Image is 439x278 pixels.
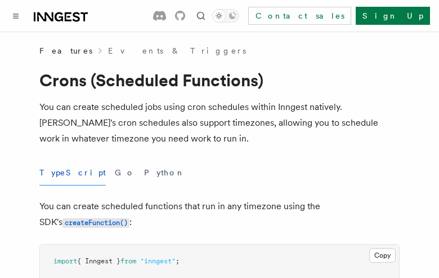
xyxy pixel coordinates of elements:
span: Features [39,45,92,56]
p: You can create scheduled jobs using cron schedules within Inngest natively. [PERSON_NAME]'s cron ... [39,99,400,147]
button: TypeScript [39,160,106,186]
button: Copy [369,248,396,263]
a: Sign Up [356,7,430,25]
a: Events & Triggers [108,45,246,56]
span: from [120,257,136,265]
span: ; [176,257,180,265]
span: import [53,257,77,265]
a: createFunction() [62,217,129,227]
a: Contact sales [248,7,351,25]
h1: Crons (Scheduled Functions) [39,70,400,90]
span: { Inngest } [77,257,120,265]
p: You can create scheduled functions that run in any timezone using the SDK's : [39,198,400,231]
button: Python [144,160,185,186]
button: Toggle navigation [9,9,23,23]
button: Go [115,160,135,186]
button: Toggle dark mode [212,9,239,23]
code: createFunction() [62,218,129,228]
button: Find something... [194,9,208,23]
span: "inngest" [140,257,176,265]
